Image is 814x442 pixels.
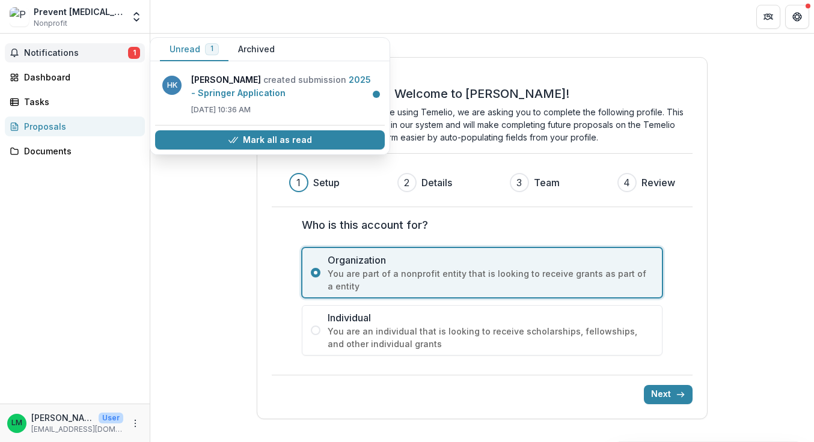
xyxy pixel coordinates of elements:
span: Notifications [24,48,128,58]
h2: Welcome to [PERSON_NAME]! [394,86,569,101]
h3: Setup [313,175,340,190]
p: created submission [191,73,378,100]
p: [EMAIL_ADDRESS][DOMAIN_NAME] [31,424,123,435]
div: 2 [404,175,409,190]
label: Who is this account for? [302,217,655,233]
a: Dashboard [5,67,145,87]
h3: Details [421,175,452,190]
div: Documents [24,145,135,157]
p: User [99,413,123,423]
button: Notifications1 [5,43,145,62]
a: Tasks [5,92,145,112]
a: Proposals [5,117,145,136]
span: 1 [210,44,213,53]
p: [PERSON_NAME] [31,411,94,424]
div: 4 [623,175,630,190]
button: More [128,416,142,431]
span: Individual [328,310,653,325]
div: Prevent [MEDICAL_DATA] [US_STATE], Inc. [34,5,123,18]
button: Get Help [785,5,809,29]
div: 1 [296,175,301,190]
a: 2025 - Springer Application [191,74,371,98]
a: Documents [5,141,145,161]
div: Lisa Morgan-Klepeis [11,419,22,427]
div: Dashboard [24,71,135,83]
button: Mark all as read [155,130,385,150]
span: Organization [328,253,653,267]
h3: Team [534,175,560,190]
div: Proposals [24,120,135,133]
span: Nonprofit [34,18,67,29]
button: Unread [160,38,228,61]
p: Because this is your first time using Temelio, we are asking you to complete the following profil... [272,106,693,144]
div: Progress [289,173,675,192]
h3: Review [641,175,675,190]
span: You are an individual that is looking to receive scholarships, fellowships, and other individual ... [328,325,653,350]
button: Partners [756,5,780,29]
span: 1 [128,47,140,59]
span: You are part of a nonprofit entity that is looking to receive grants as part of a entity [328,267,653,292]
div: 3 [516,175,522,190]
button: Next [644,385,693,404]
img: Prevent Child Abuse New York, Inc. [10,7,29,26]
button: Archived [228,38,284,61]
button: Open entity switcher [128,5,145,29]
div: Tasks [24,95,135,108]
